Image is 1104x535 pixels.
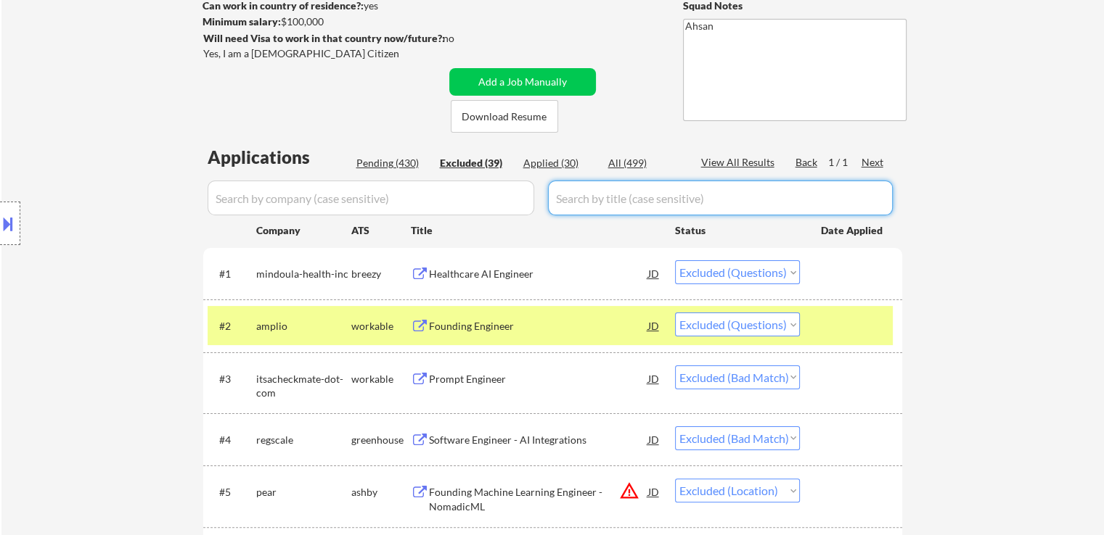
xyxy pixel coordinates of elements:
div: amplio [256,319,351,333]
div: Applications [208,149,351,166]
div: JD [647,312,661,339]
div: breezy [351,267,411,281]
div: ashby [351,485,411,499]
div: pear [256,485,351,499]
div: $100,000 [203,14,444,29]
div: Pending (430) [356,156,429,170]
div: 1 / 1 [828,155,862,170]
div: regscale [256,433,351,447]
div: JD [647,426,661,452]
div: Software Engineer - AI Integrations [429,433,648,447]
div: Excluded (39) [440,156,512,170]
div: Status [675,217,800,243]
div: ATS [351,223,411,238]
div: Applied (30) [523,156,596,170]
div: #4 [219,433,245,447]
div: Next [862,155,885,170]
div: Healthcare AI Engineer [429,267,648,281]
div: Yes, I am a [DEMOGRAPHIC_DATA] Citizen [203,46,449,61]
div: Prompt Engineer [429,372,648,386]
button: Add a Job Manually [449,68,596,96]
div: Founding Machine Learning Engineer - NomadicML [429,485,648,513]
button: warning_amber [619,481,639,501]
div: mindoula-health-inc [256,267,351,281]
div: workable [351,372,411,386]
div: Founding Engineer [429,319,648,333]
strong: Minimum salary: [203,15,281,28]
button: Download Resume [451,100,558,133]
div: #5 [219,485,245,499]
div: no [443,31,484,46]
div: View All Results [701,155,779,170]
div: workable [351,319,411,333]
input: Search by company (case sensitive) [208,181,534,215]
div: JD [647,260,661,286]
div: greenhouse [351,433,411,447]
div: #3 [219,372,245,386]
div: JD [647,478,661,505]
div: Back [796,155,819,170]
div: Title [411,223,661,238]
div: Company [256,223,351,238]
input: Search by title (case sensitive) [548,181,893,215]
strong: Will need Visa to work in that country now/future?: [203,32,445,44]
div: Date Applied [821,223,885,238]
div: All (499) [608,156,681,170]
div: JD [647,365,661,391]
div: itsacheckmate-dot-com [256,372,351,400]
